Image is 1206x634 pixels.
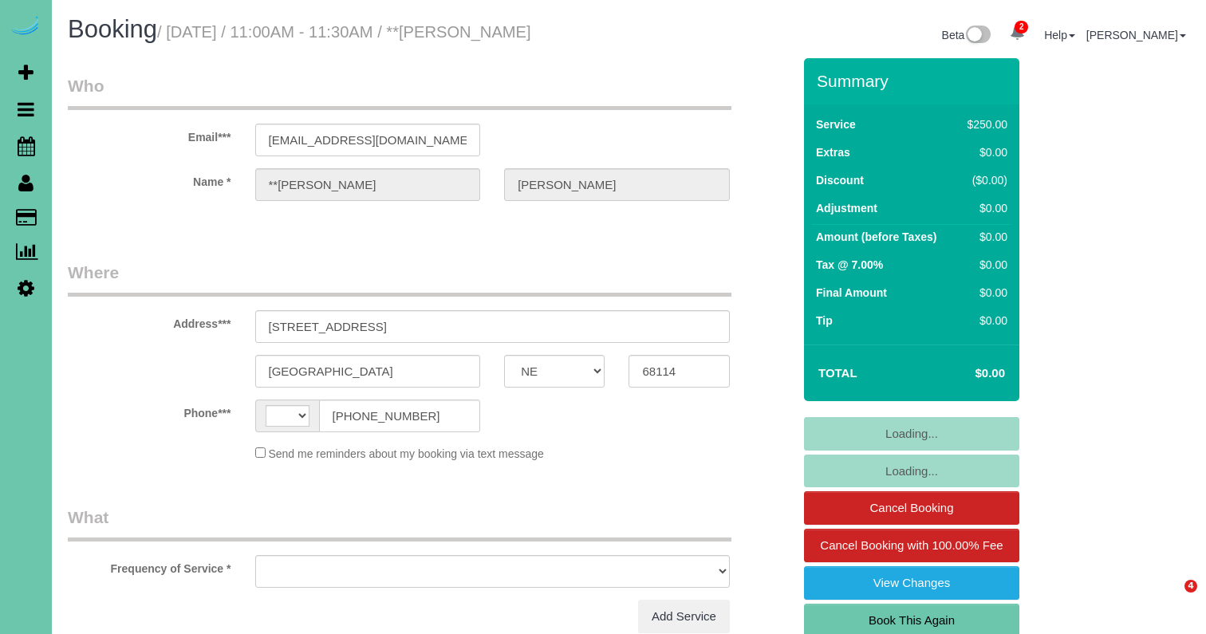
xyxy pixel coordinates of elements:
a: View Changes [804,566,1019,600]
small: / [DATE] / 11:00AM - 11:30AM / **[PERSON_NAME] [157,23,531,41]
div: $0.00 [961,285,1007,301]
legend: Where [68,261,731,297]
span: Cancel Booking with 100.00% Fee [820,538,1003,552]
h3: Summary [817,72,1011,90]
a: [PERSON_NAME] [1086,29,1186,41]
div: $0.00 [961,257,1007,273]
label: Tip [816,313,833,329]
label: Amount (before Taxes) [816,229,936,245]
div: $0.00 [961,144,1007,160]
label: Extras [816,144,850,160]
span: 4 [1184,580,1197,593]
span: 2 [1015,21,1028,33]
div: $0.00 [961,313,1007,329]
img: New interface [964,26,991,46]
legend: Who [68,74,731,110]
div: $0.00 [961,200,1007,216]
label: Name * [56,168,243,190]
label: Discount [816,172,864,188]
iframe: Intercom live chat [1152,580,1190,618]
a: Add Service [638,600,730,633]
legend: What [68,506,731,541]
label: Adjustment [816,200,877,216]
div: ($0.00) [961,172,1007,188]
a: Beta [942,29,991,41]
span: Send me reminders about my booking via text message [268,447,544,460]
a: 2 [1002,16,1033,51]
label: Tax @ 7.00% [816,257,883,273]
div: $250.00 [961,116,1007,132]
label: Frequency of Service * [56,555,243,577]
div: $0.00 [961,229,1007,245]
h4: $0.00 [928,367,1005,380]
img: Automaid Logo [10,16,41,38]
a: Cancel Booking with 100.00% Fee [804,529,1019,562]
a: Cancel Booking [804,491,1019,525]
a: Help [1044,29,1075,41]
label: Service [816,116,856,132]
strong: Total [818,366,857,380]
label: Final Amount [816,285,887,301]
span: Booking [68,15,157,43]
